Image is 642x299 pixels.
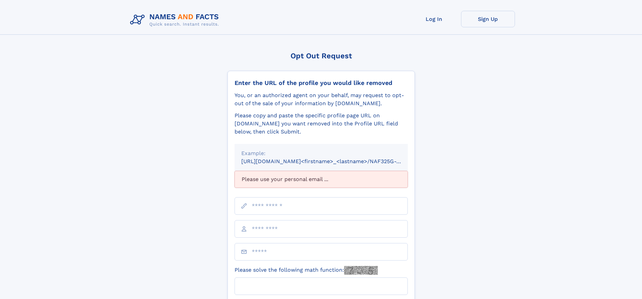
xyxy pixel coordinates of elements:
div: Example: [241,149,401,157]
label: Please solve the following math function: [235,266,378,275]
a: Log In [407,11,461,27]
div: Enter the URL of the profile you would like removed [235,79,408,87]
div: Please use your personal email ... [235,171,408,188]
small: [URL][DOMAIN_NAME]<firstname>_<lastname>/NAF325G-xxxxxxxx [241,158,421,165]
div: You, or an authorized agent on your behalf, may request to opt-out of the sale of your informatio... [235,91,408,108]
img: Logo Names and Facts [127,11,224,29]
div: Please copy and paste the specific profile page URL on [DOMAIN_NAME] you want removed into the Pr... [235,112,408,136]
div: Opt Out Request [227,52,415,60]
a: Sign Up [461,11,515,27]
